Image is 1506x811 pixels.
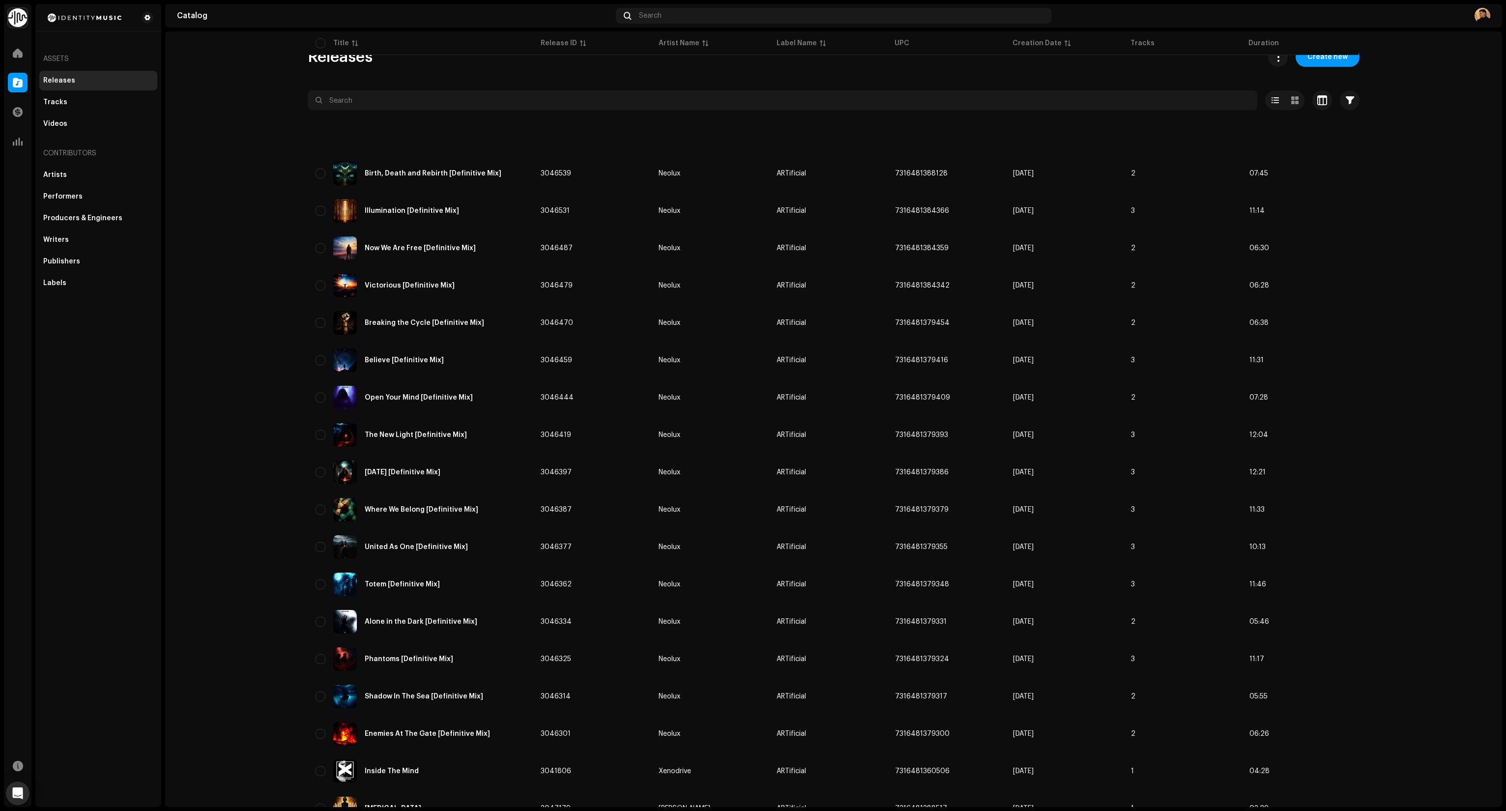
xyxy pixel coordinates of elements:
[1013,319,1034,326] span: Oct 7, 2025
[895,469,949,476] span: 7316481379386
[1249,693,1268,700] span: 05:55
[895,170,948,177] span: 7316481388128
[777,656,806,663] span: ARTificial
[1131,282,1135,289] span: 2
[777,357,806,364] span: ARTificial
[39,187,157,206] re-m-nav-item: Performers
[541,656,571,663] span: 3046325
[43,12,126,24] img: 2d8271db-5505-4223-b535-acbbe3973654
[895,432,948,438] span: 7316481379393
[1013,245,1034,252] span: Oct 7, 2025
[1013,282,1034,289] span: Oct 7, 2025
[777,38,817,48] div: Label Name
[365,730,490,737] div: Enemies At The Gate [Definitive Mix]
[43,171,67,179] div: Artists
[333,722,357,746] img: 830b4573-b6c5-4955-bfaa-c16b9c0b417d
[1249,768,1270,775] span: 04:28
[365,544,468,550] div: United As One [Definitive Mix]
[541,618,572,625] span: 3046334
[1475,8,1490,24] img: 83617363-842d-440f-aa1a-782b50a81e77
[777,693,806,700] span: ARTificial
[777,618,806,625] span: ARTificial
[659,170,761,177] span: Neolux
[777,170,806,177] span: ARTificial
[1296,47,1360,67] button: Create new
[659,768,761,775] span: Xenodrive
[541,730,571,737] span: 3046301
[365,506,478,513] div: Where We Belong [Definitive Mix]
[43,279,66,287] div: Labels
[365,768,419,775] div: Inside The Mind
[333,423,357,447] img: 5aecdbe8-8af2-4135-b83c-4f575ff638a0
[777,544,806,550] span: ARTificial
[365,581,440,588] div: Totem [Definitive Mix]
[541,319,573,326] span: 3046470
[333,348,357,372] img: 4931e5c9-dcf6-4a11-acb6-e4e26e4f240e
[1013,38,1062,48] div: Creation Date
[365,394,473,401] div: Open Your Mind [Definitive Mix]
[541,357,572,364] span: 3046459
[365,319,484,326] div: Breaking the Cycle [Definitive Mix]
[659,469,761,476] span: Neolux
[541,581,572,588] span: 3046362
[659,506,761,513] span: Neolux
[659,245,680,252] div: Neolux
[1131,656,1135,663] span: 3
[43,214,122,222] div: Producers & Engineers
[1249,282,1269,289] span: 06:28
[659,544,680,550] div: Neolux
[1249,544,1266,550] span: 10:13
[541,506,572,513] span: 3046387
[1131,730,1135,737] span: 2
[659,432,680,438] div: Neolux
[1131,432,1135,438] span: 3
[659,656,761,663] span: Neolux
[39,273,157,293] re-m-nav-item: Labels
[777,432,806,438] span: ARTificial
[639,12,662,20] span: Search
[1249,207,1265,214] span: 11:14
[541,768,571,775] span: 3041806
[1249,319,1269,326] span: 06:38
[1131,581,1135,588] span: 3
[659,656,680,663] div: Neolux
[365,170,501,177] div: Birth, Death and Rebirth [Definitive Mix]
[333,610,357,634] img: fa858165-3ed1-4c88-8dda-c2e02ef69850
[659,319,761,326] span: Neolux
[39,208,157,228] re-m-nav-item: Producers & Engineers
[1249,618,1269,625] span: 05:46
[1013,656,1034,663] span: Oct 7, 2025
[659,506,680,513] div: Neolux
[659,730,761,737] span: Neolux
[895,319,950,326] span: 7316481379454
[333,236,357,260] img: 0b4792ee-5098-48e8-835d-ce160eb52bef
[659,207,680,214] div: Neolux
[1131,394,1135,401] span: 2
[39,230,157,250] re-m-nav-item: Writers
[333,162,357,185] img: 25e75a91-9590-42ed-aba2-ddde5eda7be9
[333,461,357,484] img: 9c3b7bdd-78d0-44ac-a7db-09300817835d
[1249,730,1269,737] span: 06:26
[777,319,806,326] span: ARTificial
[659,207,761,214] span: Neolux
[39,47,157,71] re-a-nav-header: Assets
[1013,357,1034,364] span: Oct 7, 2025
[541,544,572,550] span: 3046377
[659,38,699,48] div: Artist Name
[1013,544,1034,550] span: Oct 7, 2025
[1131,768,1134,775] span: 1
[333,38,349,48] div: Title
[777,469,806,476] span: ARTificial
[333,311,357,335] img: a66f2b12-180b-4e61-b55f-0f831f3b22b8
[39,142,157,165] re-a-nav-header: Contributors
[777,768,806,775] span: ARTificial
[1249,656,1264,663] span: 11:17
[333,274,357,297] img: 9ea0d16f-e5cc-46e2-87a6-fd77bff910fb
[1249,357,1264,364] span: 11:31
[43,120,67,128] div: Videos
[1131,207,1135,214] span: 3
[541,693,571,700] span: 3046314
[365,693,483,700] div: Shadow In The Sea [Definitive Mix]
[659,170,680,177] div: Neolux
